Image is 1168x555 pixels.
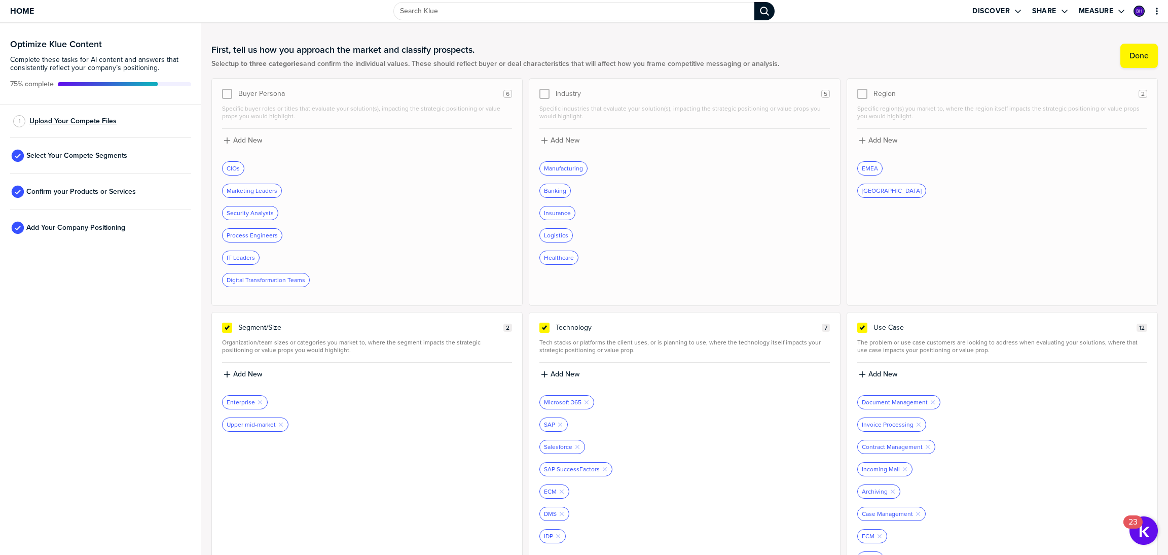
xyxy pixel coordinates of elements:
[559,511,565,517] button: Remove Tag
[824,324,827,332] span: 7
[1133,5,1146,18] a: Edit Profile
[1129,51,1149,61] label: Done
[857,105,1147,120] span: Specific region(s) you market to, where the region itself impacts the strategic positioning or va...
[10,56,191,72] span: Complete these tasks for AI content and answers that consistently reflect your company’s position...
[556,324,592,332] span: Technology
[506,90,509,98] span: 6
[278,422,284,428] button: Remove Tag
[26,188,136,196] span: Confirm your Products or Services
[539,135,829,146] button: Add New
[1134,6,1145,17] div: Bärbel Heuser-Roth
[238,90,285,98] span: Buyer Persona
[233,136,262,145] label: Add New
[231,58,303,69] strong: up to three categories
[915,511,921,517] button: Remove Tag
[857,369,1147,380] button: Add New
[555,533,561,539] button: Remove Tag
[233,370,262,379] label: Add New
[557,422,563,428] button: Remove Tag
[916,422,922,428] button: Remove Tag
[551,136,579,145] label: Add New
[602,466,608,472] button: Remove Tag
[824,90,827,98] span: 5
[222,105,512,120] span: Specific buyer roles or titles that evaluate your solution(s), impacting the strategic positionin...
[539,369,829,380] button: Add New
[877,533,883,539] button: Remove Tag
[1141,90,1145,98] span: 2
[868,136,897,145] label: Add New
[1135,7,1144,16] img: a51347866a581f477dbe3310bf04b439-sml.png
[19,117,20,125] span: 1
[1129,516,1158,545] button: Open Resource Center, 23 new notifications
[754,2,775,20] div: Search Klue
[574,444,580,450] button: Remove Tag
[559,489,565,495] button: Remove Tag
[1120,44,1158,68] button: Done
[1128,522,1138,535] div: 23
[890,489,896,495] button: Remove Tag
[972,7,1010,16] label: Discover
[257,399,263,405] button: Remove Tag
[925,444,931,450] button: Remove Tag
[238,324,281,332] span: Segment/Size
[29,117,117,125] span: Upload Your Compete Files
[211,44,779,56] h1: First, tell us how you approach the market and classify prospects.
[506,324,509,332] span: 2
[902,466,908,472] button: Remove Tag
[26,152,127,160] span: Select Your Compete Segments
[930,399,936,405] button: Remove Tag
[868,370,897,379] label: Add New
[211,60,779,68] span: Select and confirm the individual values. These should reflect buyer or deal characteristics that...
[10,7,34,15] span: Home
[539,339,829,354] span: Tech stacks or platforms the client uses, or is planning to use, where the technology itself impa...
[539,105,829,120] span: Specific industries that evaluate your solution(s), impacting the strategic positioning or value ...
[1139,324,1145,332] span: 12
[551,370,579,379] label: Add New
[873,324,904,332] span: Use Case
[10,40,191,49] h3: Optimize Klue Content
[857,135,1147,146] button: Add New
[222,339,512,354] span: Organization/team sizes or categories you market to, where the segment impacts the strategic posi...
[222,369,512,380] button: Add New
[857,339,1147,354] span: The problem or use case customers are looking to address when evaluating your solutions, where th...
[1079,7,1114,16] label: Measure
[222,135,512,146] button: Add New
[556,90,581,98] span: Industry
[1032,7,1056,16] label: Share
[393,2,754,20] input: Search Klue
[26,224,125,232] span: Add Your Company Positioning
[873,90,896,98] span: Region
[583,399,590,405] button: Remove Tag
[10,80,54,88] span: Active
